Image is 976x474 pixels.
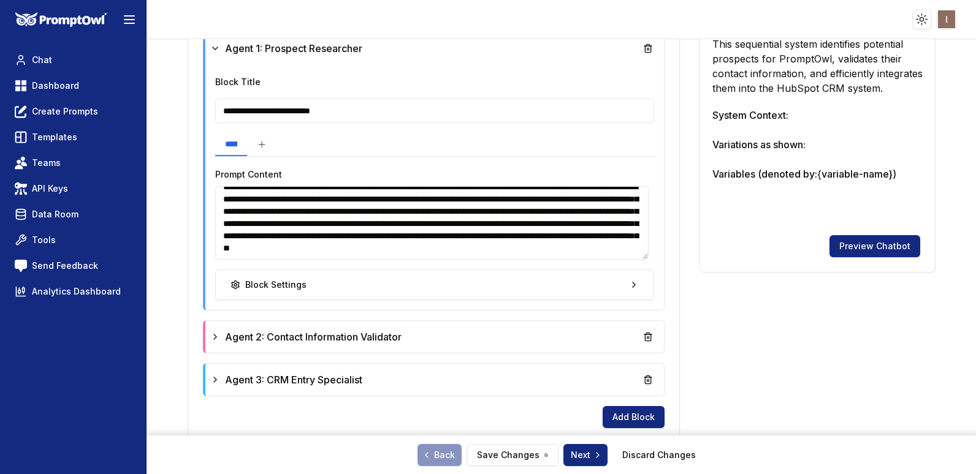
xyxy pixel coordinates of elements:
button: Add Block [603,406,665,428]
label: Prompt Content [215,169,282,179]
a: Send Feedback [10,255,137,277]
a: Create Prompts [10,100,137,122]
label: Block Title [215,77,261,87]
a: Chat [10,49,137,71]
h3: Variations as shown: [712,137,923,152]
a: Back [417,444,462,466]
button: Discard Changes [612,444,706,466]
span: Create Prompts [32,105,98,118]
a: Teams [10,152,137,174]
a: Discard Changes [622,449,696,461]
button: Save Changes [467,444,559,466]
h3: System Context: [712,108,923,122]
span: Agent 2: Contact Information Validator [225,329,402,344]
span: Tools [32,234,56,246]
span: Teams [32,157,61,169]
a: Dashboard [10,75,137,97]
span: Chat [32,54,52,66]
a: API Keys [10,178,137,200]
span: Dashboard [32,80,79,92]
a: Tools [10,229,137,251]
span: Analytics Dashboard [32,285,121,298]
img: PromptOwl [15,12,107,28]
span: Agent 3: CRM Entry Specialist [225,372,362,387]
a: Analytics Dashboard [10,280,137,303]
button: Preview Chatbot [829,235,920,257]
span: Data Room [32,208,78,220]
button: Next [563,444,608,466]
button: Block Settings [215,269,654,300]
span: Agent 1: Prospect Researcher [225,41,362,56]
p: This sequential system identifies potential prospects for PromptOwl, validates their contact info... [712,37,923,96]
span: Send Feedback [32,260,98,272]
img: feedback [15,260,27,272]
span: Next [571,449,603,461]
span: Templates [32,131,77,143]
div: Block Settings [231,279,307,291]
h3: Variables (denoted by: {variable-name} ) [712,167,923,181]
img: ACg8ocIRNee7ry9NgGQGRVGhCsBywprICOiB-2MzsRszyrCAbfWzdA=s96-c [938,10,956,28]
span: API Keys [32,182,68,195]
a: Data Room [10,203,137,225]
a: Templates [10,126,137,148]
